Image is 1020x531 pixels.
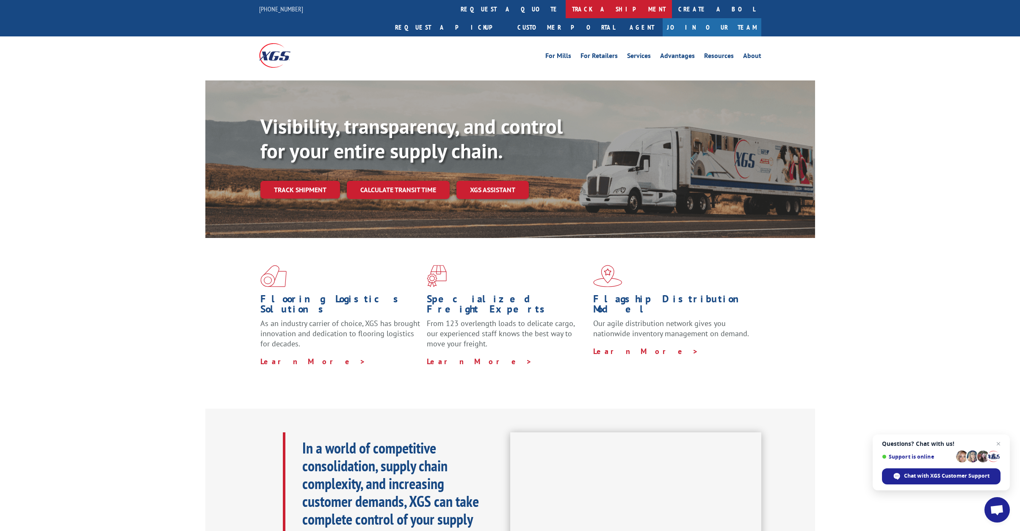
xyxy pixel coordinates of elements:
h1: Specialized Freight Experts [427,294,587,318]
a: XGS ASSISTANT [456,181,529,199]
img: xgs-icon-focused-on-flooring-red [427,265,447,287]
img: xgs-icon-total-supply-chain-intelligence-red [260,265,287,287]
h1: Flagship Distribution Model [593,294,753,318]
a: Agent [621,18,663,36]
img: xgs-icon-flagship-distribution-model-red [593,265,622,287]
a: Advantages [660,53,695,62]
span: Chat with XGS Customer Support [882,468,1001,484]
span: Support is online [882,454,953,460]
b: Visibility, transparency, and control for your entire supply chain. [260,113,563,164]
a: Customer Portal [511,18,621,36]
h1: Flooring Logistics Solutions [260,294,420,318]
a: Join Our Team [663,18,761,36]
a: For Mills [545,53,571,62]
a: About [743,53,761,62]
a: Learn More > [427,357,532,366]
a: Learn More > [593,346,699,356]
a: Track shipment [260,181,340,199]
span: Our agile distribution network gives you nationwide inventory management on demand. [593,318,749,338]
a: Open chat [984,497,1010,523]
a: Request a pickup [389,18,511,36]
a: Services [627,53,651,62]
p: From 123 overlength loads to delicate cargo, our experienced staff knows the best way to move you... [427,318,587,356]
a: Learn More > [260,357,366,366]
span: Chat with XGS Customer Support [904,472,990,480]
a: [PHONE_NUMBER] [259,5,303,13]
span: Questions? Chat with us! [882,440,1001,447]
a: Calculate transit time [347,181,450,199]
span: As an industry carrier of choice, XGS has brought innovation and dedication to flooring logistics... [260,318,420,348]
a: For Retailers [580,53,618,62]
a: Resources [704,53,734,62]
